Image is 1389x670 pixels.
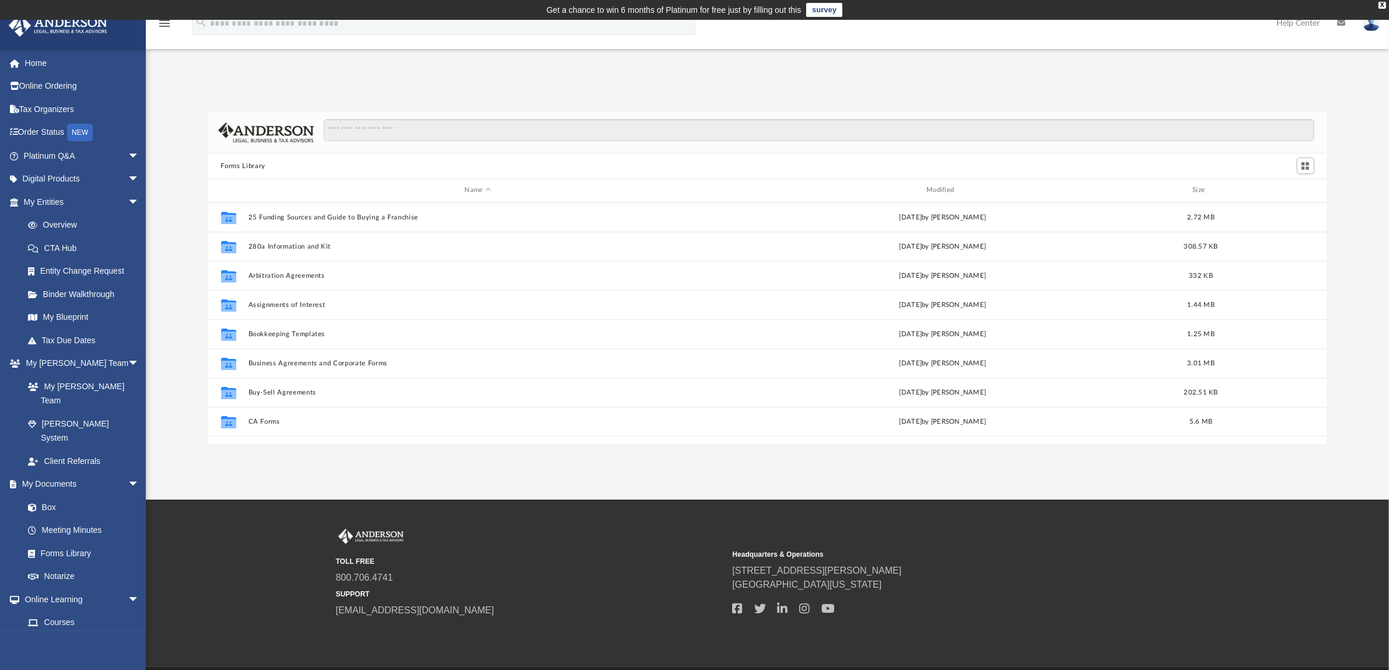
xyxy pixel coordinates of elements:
[1187,301,1215,308] span: 1.44 MB
[336,589,725,599] small: SUPPORT
[16,282,157,306] a: Binder Walkthrough
[5,14,111,37] img: Anderson Advisors Platinum Portal
[128,473,151,497] span: arrow_drop_down
[128,144,151,168] span: arrow_drop_down
[806,3,842,17] a: survey
[248,243,708,250] button: 280a Information and Kit
[16,611,151,634] a: Courses
[248,360,708,367] button: Business Agreements and Corporate Forms
[8,121,157,145] a: Order StatusNEW
[8,167,157,191] a: Digital Productsarrow_drop_down
[324,119,1314,141] input: Search files and folders
[8,588,151,611] a: Online Learningarrow_drop_down
[336,556,725,567] small: TOLL FREE
[8,97,157,121] a: Tax Organizers
[8,473,151,496] a: My Documentsarrow_drop_down
[8,75,157,98] a: Online Ordering
[221,161,265,172] button: Forms Library
[1297,158,1314,174] button: Switch to Grid View
[713,212,1173,222] div: [DATE] by [PERSON_NAME]
[713,329,1173,339] div: [DATE] by [PERSON_NAME]
[16,375,145,412] a: My [PERSON_NAME] Team
[547,3,802,17] div: Get a chance to win 6 months of Platinum for free just by filling out this
[248,301,708,309] button: Assignments of Interest
[248,330,708,338] button: Bookkeeping Templates
[1378,2,1386,9] div: close
[336,529,406,544] img: Anderson Advisors Platinum Portal
[1187,360,1215,366] span: 3.01 MB
[248,389,708,396] button: Buy-Sell Agreements
[213,185,242,196] div: id
[712,185,1172,196] div: Modified
[128,167,151,191] span: arrow_drop_down
[158,16,172,30] i: menu
[1363,15,1380,32] img: User Pic
[1189,418,1212,424] span: 5.6 MB
[16,449,151,473] a: Client Referrals
[713,241,1173,252] div: [DATE] by [PERSON_NAME]
[1187,214,1215,220] span: 2.72 MB
[16,565,151,588] a: Notarize
[16,260,157,283] a: Entity Change Request
[1189,272,1213,278] span: 332 KB
[713,299,1173,310] div: [DATE] by [PERSON_NAME]
[1184,389,1217,395] span: 202.51 KB
[8,190,157,214] a: My Entitiesarrow_drop_down
[16,214,157,237] a: Overview
[128,190,151,214] span: arrow_drop_down
[16,306,151,329] a: My Blueprint
[248,272,708,280] button: Arbitration Agreements
[336,605,494,615] a: [EMAIL_ADDRESS][DOMAIN_NAME]
[16,519,151,542] a: Meeting Minutes
[8,144,157,167] a: Platinum Q&Aarrow_drop_down
[733,549,1121,560] small: Headquarters & Operations
[713,358,1173,368] div: [DATE] by [PERSON_NAME]
[16,329,157,352] a: Tax Due Dates
[713,416,1173,427] div: [DATE] by [PERSON_NAME]
[733,566,902,575] a: [STREET_ADDRESS][PERSON_NAME]
[1187,330,1215,337] span: 1.25 MB
[158,22,172,30] a: menu
[16,542,145,565] a: Forms Library
[8,51,157,75] a: Home
[16,412,151,449] a: [PERSON_NAME] System
[713,387,1173,397] div: [DATE] by [PERSON_NAME]
[8,352,151,375] a: My [PERSON_NAME] Teamarrow_drop_down
[208,203,1327,444] div: grid
[16,236,157,260] a: CTA Hub
[1177,185,1224,196] div: Size
[248,214,708,221] button: 25 Funding Sources and Guide to Buying a Franchise
[247,185,707,196] div: Name
[1184,243,1217,249] span: 308.57 KB
[67,124,93,141] div: NEW
[733,580,882,589] a: [GEOGRAPHIC_DATA][US_STATE]
[248,418,708,425] button: CA Forms
[128,588,151,612] span: arrow_drop_down
[713,270,1173,281] div: [DATE] by [PERSON_NAME]
[1229,185,1311,196] div: id
[195,16,208,29] i: search
[16,495,145,519] a: Box
[128,352,151,376] span: arrow_drop_down
[336,573,393,582] a: 800.706.4741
